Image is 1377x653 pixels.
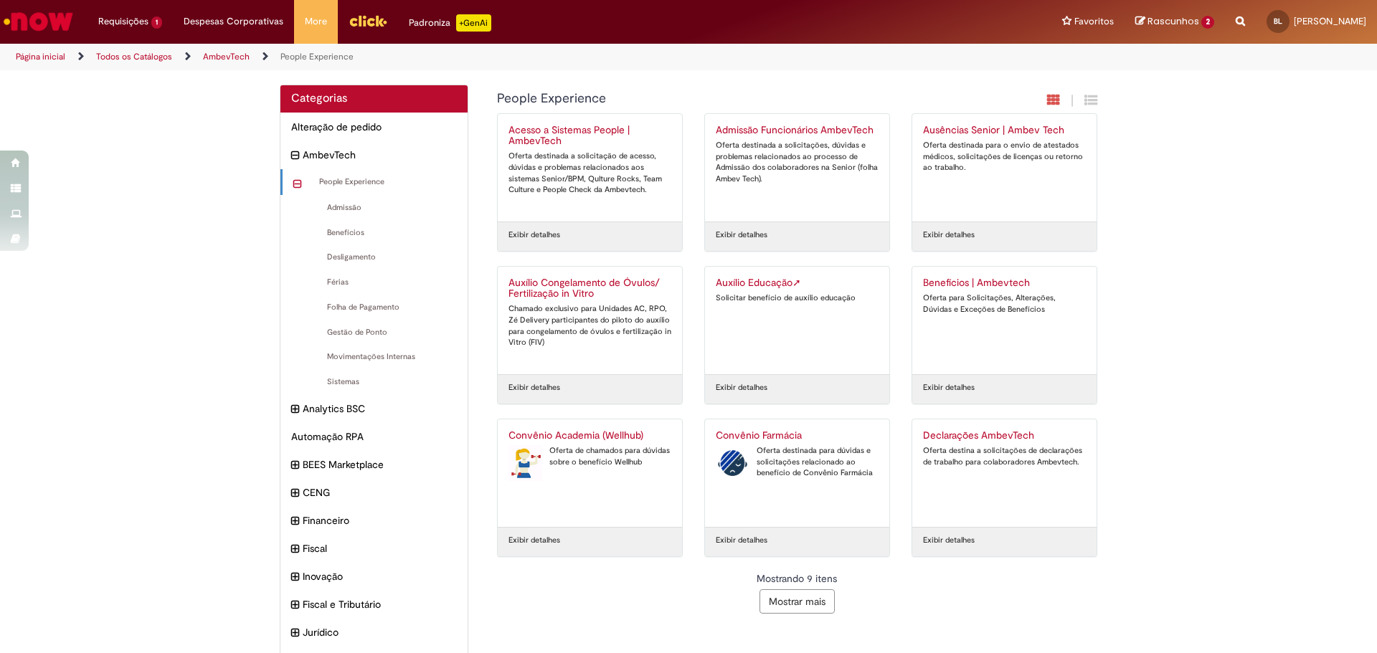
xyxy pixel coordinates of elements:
span: More [305,14,327,29]
i: expandir categoria CENG [291,485,299,501]
div: Sistemas [280,369,468,395]
a: Convênio Academia (Wellhub) Convênio Academia (Wellhub) Oferta de chamados para dúvidas sobre o b... [498,419,682,527]
span: Folha de Pagamento [291,302,457,313]
div: Solicitar benefício de auxílio educação [716,292,879,304]
div: expandir categoria Analytics BSC Analytics BSC [280,394,468,423]
span: Fiscal e Tributário [303,597,457,611]
a: Convênio Farmácia Convênio Farmácia Oferta destinada para dúvidas e solicitações relacionado ao b... [705,419,889,527]
button: Mostrar mais [760,589,835,614]
a: Exibir detalhes [716,382,767,394]
a: Ausências Senior | Ambev Tech Oferta destinada para o envio de atestados médicos, solicitações de... [912,114,1097,221]
div: Oferta destina a solicitações de declarações de trabalho para colaboradores Ambevtech. [923,445,1086,467]
a: Exibir detalhes [508,535,560,546]
i: recolher categoria AmbevTech [291,148,299,163]
h2: Benefícios | Ambevtech [923,277,1086,289]
div: Gestão de Ponto [280,320,468,345]
span: BL [1274,16,1282,26]
a: Auxílio Congelamento de Óvulos/ Fertilização in Vitro Chamado exclusivo para Unidades AC, RPO, Zé... [498,267,682,374]
div: expandir categoria CENG CENG [280,478,468,507]
a: Acesso a Sistemas People | AmbevTech Oferta destinada a solicitação de acesso, dúvidas e problema... [498,114,682,221]
div: expandir categoria Fiscal Fiscal [280,534,468,563]
h2: Convênio Farmácia [716,430,879,442]
a: Exibir detalhes [923,229,975,241]
div: Férias [280,270,468,295]
h2: Convênio Academia (Wellhub) [508,430,671,442]
span: Automação RPA [291,429,457,444]
span: AmbevTech [303,148,457,162]
span: Desligamento [291,252,457,263]
span: Admissão [291,202,457,214]
a: Exibir detalhes [923,535,975,546]
a: Rascunhos [1135,15,1214,29]
div: expandir categoria Fiscal e Tributário Fiscal e Tributário [280,590,468,619]
a: Admissão Funcionários AmbevTech Oferta destinada a solicitações, dúvidas e problemas relacionados... [705,114,889,221]
span: Favoritos [1074,14,1114,29]
span: BEES Marketplace [303,457,457,472]
img: click_logo_yellow_360x200.png [349,10,387,32]
span: Jurídico [303,625,457,639]
h2: Auxílio Congelamento de Óvulos/ Fertilização in Vitro [508,277,671,300]
p: +GenAi [456,14,491,32]
span: Alteração de pedido [291,120,457,134]
span: 1 [151,16,162,29]
div: Oferta destinada a solicitação de acesso, dúvidas e problemas relacionados aos sistemas Senior/BP... [508,151,671,196]
img: Convênio Farmácia [716,445,749,481]
i: expandir categoria Fiscal [291,541,299,557]
i: expandir categoria Inovação [291,569,299,585]
div: Mostrando 9 itens [497,571,1098,586]
span: Gestão de Ponto [291,327,457,338]
a: Benefícios | Ambevtech Oferta para Solicitações, Alterações, Dúvidas e Exceções de Benefícios [912,267,1097,374]
span: Link Externo [792,276,801,289]
span: 2 [1201,16,1214,29]
img: Convênio Academia (Wellhub) [508,445,542,481]
ul: People Experience subcategorias [280,195,468,395]
div: Alteração de pedido [280,113,468,141]
i: expandir categoria BEES Marketplace [291,457,299,473]
i: recolher categoria People Experience [293,176,301,192]
ul: AmbevTech subcategorias [280,169,468,394]
a: AmbevTech [203,51,250,62]
img: ServiceNow [1,7,75,36]
a: Todos os Catálogos [96,51,172,62]
div: expandir categoria Inovação Inovação [280,562,468,591]
ul: Trilhas de página [11,44,907,70]
div: Oferta destinada para dúvidas e solicitações relacionado ao benefício de Convênio Farmácia [716,445,879,479]
div: Benefícios [280,220,468,246]
a: Declarações AmbevTech Oferta destina a solicitações de declarações de trabalho para colaboradores... [912,419,1097,527]
h2: Ausências Senior | Ambev Tech [923,125,1086,136]
span: Analytics BSC [303,401,457,416]
div: Folha de Pagamento [280,295,468,320]
a: Auxílio EducaçãoLink Externo Solicitar benefício de auxílio educação [705,267,889,374]
div: expandir categoria BEES Marketplace BEES Marketplace [280,450,468,479]
span: Financeiro [303,513,457,528]
i: expandir categoria Analytics BSC [291,401,299,417]
div: expandir categoria Financeiro Financeiro [280,506,468,535]
a: Exibir detalhes [716,535,767,546]
a: Exibir detalhes [716,229,767,241]
i: Exibição de grade [1084,93,1097,107]
span: Requisições [98,14,148,29]
a: Página inicial [16,51,65,62]
div: Oferta para Solicitações, Alterações, Dúvidas e Exceções de Benefícios [923,292,1086,315]
a: Exibir detalhes [508,229,560,241]
div: expandir categoria Jurídico Jurídico [280,618,468,647]
a: Exibir detalhes [508,382,560,394]
i: expandir categoria Financeiro [291,513,299,529]
div: Oferta destinada para o envio de atestados médicos, solicitações de licenças ou retorno ao trabalho. [923,140,1086,173]
h2: Declarações AmbevTech [923,430,1086,442]
span: Férias [291,277,457,288]
h2: Acesso a Sistemas People | AmbevTech [508,125,671,148]
i: Exibição em cartão [1047,93,1060,107]
div: Movimentações Internas [280,344,468,370]
div: Padroniza [409,14,491,32]
span: Fiscal [303,541,457,556]
h2: Admissão Funcionários AmbevTech [716,125,879,136]
h2: Categorias [291,92,457,105]
span: CENG [303,485,457,500]
i: expandir categoria Fiscal e Tributário [291,597,299,613]
a: Exibir detalhes [923,382,975,394]
a: People Experience [280,51,354,62]
div: Oferta de chamados para dúvidas sobre o benefício Wellhub [508,445,671,467]
div: Desligamento [280,244,468,270]
span: | [1071,92,1074,109]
